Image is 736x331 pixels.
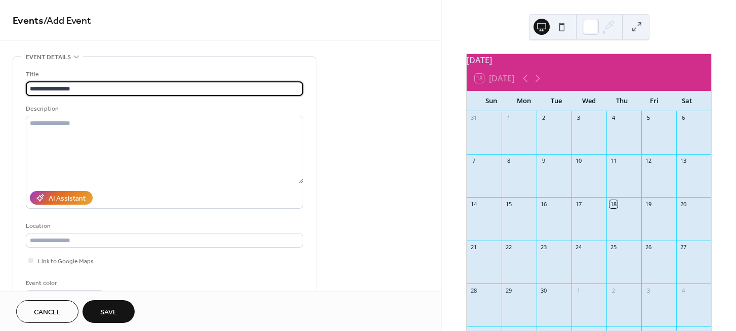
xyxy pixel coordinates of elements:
[644,287,652,294] div: 3
[540,287,547,294] div: 30
[575,287,582,294] div: 1
[83,300,135,323] button: Save
[605,91,638,111] div: Thu
[679,114,687,122] div: 6
[470,157,477,165] div: 7
[475,91,507,111] div: Sun
[26,104,301,114] div: Description
[467,54,711,66] div: [DATE]
[540,244,547,251] div: 23
[540,157,547,165] div: 9
[540,114,547,122] div: 2
[38,256,94,267] span: Link to Google Maps
[671,91,703,111] div: Sat
[540,91,573,111] div: Tue
[609,244,617,251] div: 25
[540,200,547,208] div: 16
[644,114,652,122] div: 5
[505,157,512,165] div: 8
[644,200,652,208] div: 19
[34,307,61,318] span: Cancel
[573,91,605,111] div: Wed
[470,114,477,122] div: 31
[644,157,652,165] div: 12
[609,287,617,294] div: 2
[679,244,687,251] div: 27
[609,157,617,165] div: 11
[575,200,582,208] div: 17
[470,200,477,208] div: 14
[470,287,477,294] div: 28
[638,91,670,111] div: Fri
[679,200,687,208] div: 20
[470,244,477,251] div: 21
[26,52,71,63] span: Event details
[644,244,652,251] div: 26
[679,287,687,294] div: 4
[30,191,93,205] button: AI Assistant
[26,69,301,80] div: Title
[508,91,540,111] div: Mon
[26,221,301,231] div: Location
[505,200,512,208] div: 15
[609,114,617,122] div: 4
[609,200,617,208] div: 18
[26,278,102,289] div: Event color
[575,244,582,251] div: 24
[44,11,91,31] span: / Add Event
[16,300,78,323] button: Cancel
[49,194,86,204] div: AI Assistant
[13,11,44,31] a: Events
[575,114,582,122] div: 3
[100,307,117,318] span: Save
[505,244,512,251] div: 22
[575,157,582,165] div: 10
[505,114,512,122] div: 1
[505,287,512,294] div: 29
[679,157,687,165] div: 13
